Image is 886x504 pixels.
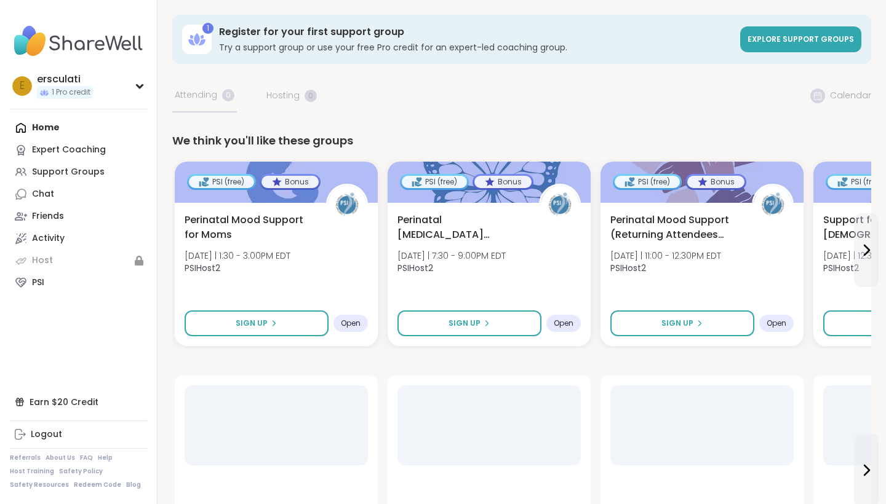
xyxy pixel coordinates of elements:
[189,176,254,188] div: PSI (free)
[661,318,693,329] span: Sign Up
[98,454,113,462] a: Help
[31,428,62,441] div: Logout
[32,232,65,245] div: Activity
[52,87,90,98] span: 1 Pro credit
[185,250,290,262] span: [DATE] | 1:30 - 3:00PM EDT
[185,310,329,336] button: Sign Up
[20,78,25,94] span: e
[610,250,721,262] span: [DATE] | 11:00 - 12:30PM EDT
[748,34,854,44] span: Explore support groups
[10,467,54,476] a: Host Training
[449,318,481,329] span: Sign Up
[80,454,93,462] a: FAQ
[615,176,680,188] div: PSI (free)
[126,481,141,489] a: Blog
[10,183,147,205] a: Chat
[10,161,147,183] a: Support Groups
[10,227,147,250] a: Activity
[341,318,361,328] span: Open
[202,23,214,34] div: 1
[541,186,579,224] img: PSIHost2
[261,176,319,188] div: Bonus
[10,20,147,63] img: ShareWell Nav Logo
[32,188,54,200] div: Chat
[32,166,105,178] div: Support Groups
[10,205,147,227] a: Friends
[32,210,64,222] div: Friends
[554,318,573,328] span: Open
[10,423,147,446] a: Logout
[32,144,106,156] div: Expert Coaching
[823,262,859,274] b: PSIHost2
[10,454,41,462] a: Referrals
[219,41,733,53] h3: Try a support group or use your free Pro credit for an expert-led coaching group.
[32,277,44,289] div: PSI
[219,25,733,39] h3: Register for your first support group
[610,213,738,242] span: Perinatal Mood Support (Returning Attendees Only)
[402,176,467,188] div: PSI (free)
[74,481,121,489] a: Redeem Code
[687,176,744,188] div: Bonus
[32,254,53,267] div: Host
[59,467,103,476] a: Safety Policy
[10,481,69,489] a: Safety Resources
[767,318,786,328] span: Open
[610,310,754,336] button: Sign Up
[10,391,147,413] div: Earn $20 Credit
[328,186,366,224] img: PSIHost2
[185,213,313,242] span: Perinatal Mood Support for Moms
[397,250,506,262] span: [DATE] | 7:30 - 9:00PM EDT
[10,272,147,294] a: PSI
[474,176,532,188] div: Bonus
[185,262,220,274] b: PSIHost2
[610,262,646,274] b: PSIHost2
[397,213,525,242] span: Perinatal [MEDICAL_DATA] Support for Survivors
[172,132,871,149] div: We think you'll like these groups
[10,250,147,272] a: Host
[754,186,792,224] img: PSIHost2
[740,26,861,52] a: Explore support groups
[397,310,541,336] button: Sign Up
[236,318,268,329] span: Sign Up
[46,454,75,462] a: About Us
[10,139,147,161] a: Expert Coaching
[37,73,93,86] div: ersculati
[397,262,433,274] b: PSIHost2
